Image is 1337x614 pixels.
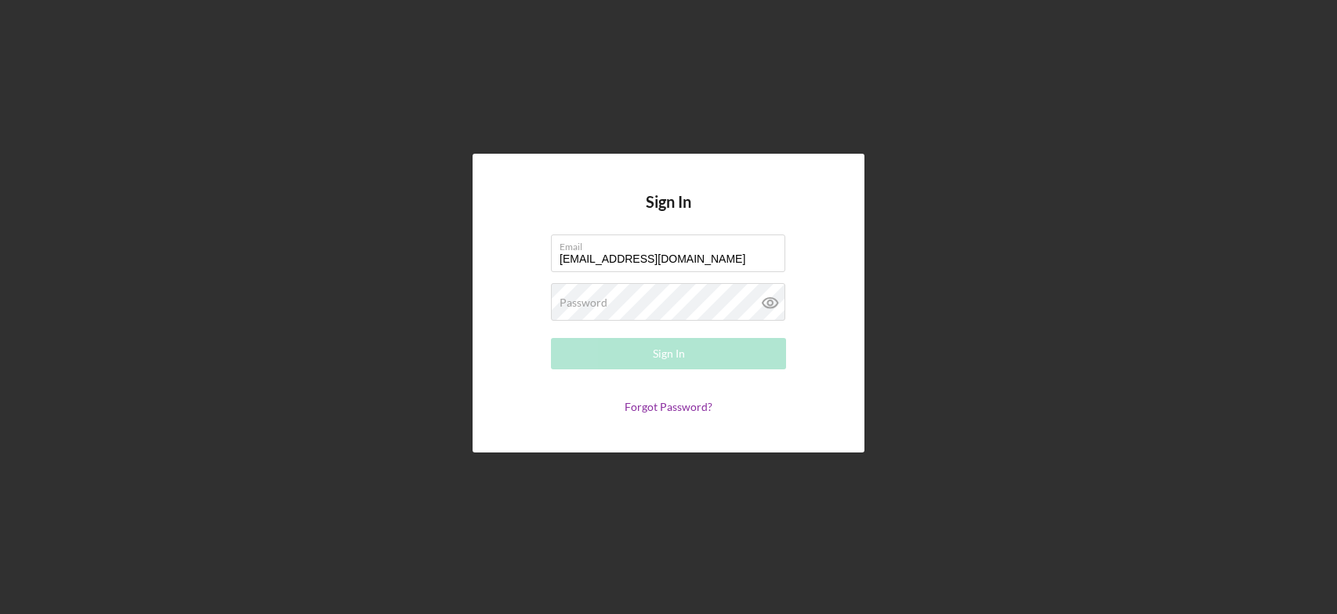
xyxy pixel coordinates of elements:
label: Password [560,296,607,309]
button: Sign In [551,338,786,369]
label: Email [560,235,785,253]
h4: Sign In [646,193,691,234]
div: Sign In [653,338,685,369]
a: Forgot Password? [625,400,712,413]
